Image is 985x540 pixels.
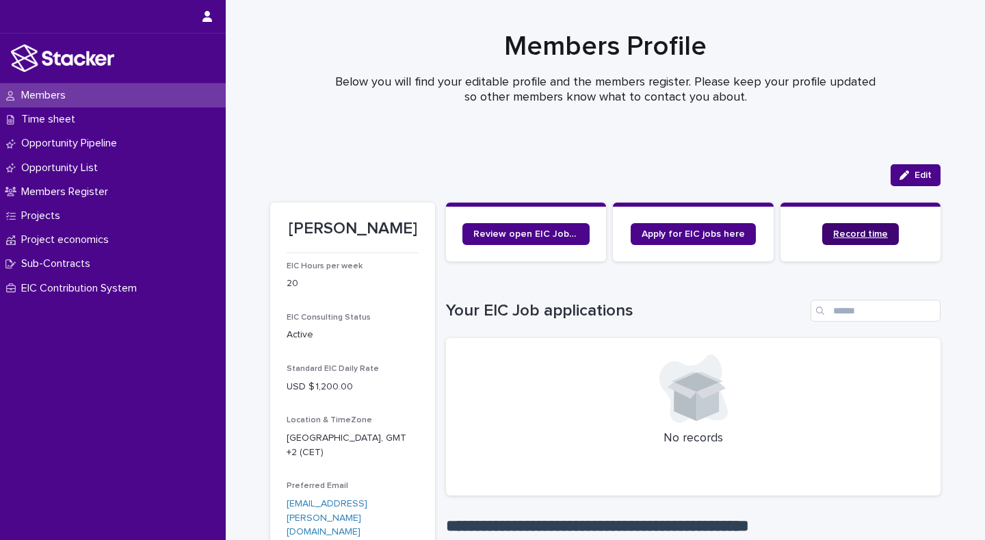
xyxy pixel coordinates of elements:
a: Record time [822,223,899,245]
span: Review open EIC Jobs here [473,229,579,239]
img: stacker-logo-white.png [11,44,114,72]
p: Members [16,89,77,102]
p: Opportunity Pipeline [16,137,128,150]
h1: Your EIC Job applications [446,301,805,321]
p: Time sheet [16,113,86,126]
a: Review open EIC Jobs here [462,223,590,245]
p: Members Register [16,185,119,198]
p: EIC Contribution System [16,282,148,295]
p: Project economics [16,233,120,246]
span: Edit [915,170,932,180]
input: Search [811,300,941,322]
p: USD $ 1,200.00 [287,380,419,394]
span: EIC Hours per week [287,262,363,270]
span: Standard EIC Daily Rate [287,365,379,373]
p: Active [287,328,419,342]
span: Location & TimeZone [287,416,372,424]
span: Preferred Email [287,482,348,490]
a: Apply for EIC jobs here [631,223,756,245]
h1: Members Profile [270,30,941,63]
span: EIC Consulting Status [287,313,371,322]
span: Record time [833,229,888,239]
p: 20 [287,277,419,291]
button: Edit [891,164,941,186]
span: Apply for EIC jobs here [642,229,745,239]
a: [EMAIL_ADDRESS][PERSON_NAME][DOMAIN_NAME] [287,499,367,537]
p: [GEOGRAPHIC_DATA], GMT +2 (CET) [287,431,419,460]
p: [PERSON_NAME] [287,219,419,239]
p: Below you will find your editable profile and the members register. Please keep your profile upda... [332,75,879,105]
p: No records [462,431,924,446]
p: Projects [16,209,71,222]
p: Opportunity List [16,162,109,175]
p: Sub-Contracts [16,257,101,270]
